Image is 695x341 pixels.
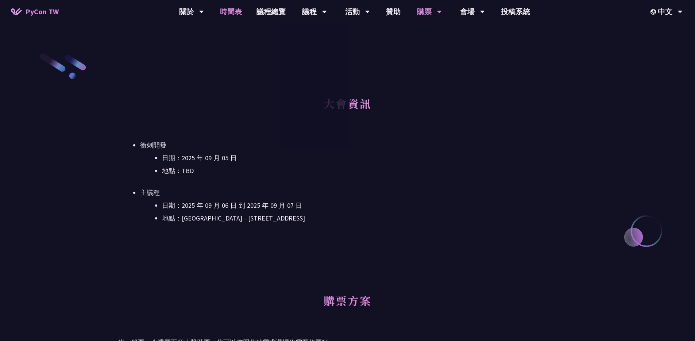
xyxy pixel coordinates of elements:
h2: 大會資訊 [118,89,577,129]
img: Home icon of PyCon TW 2025 [11,8,22,15]
li: 主議程 [140,187,577,224]
li: 地點：[GEOGRAPHIC_DATA] - ​[STREET_ADDRESS] [162,213,577,224]
li: 衝刺開發 [140,140,577,176]
li: 日期：2025 年 09 月 06 日 到 2025 年 09 月 07 日 [162,200,577,211]
a: PyCon TW [4,3,66,21]
span: PyCon TW [26,6,59,17]
li: 日期：2025 年 09 月 05 日 [162,153,577,164]
li: 地點：TBD [162,165,577,176]
h2: 購票方案 [118,286,577,326]
img: Locale Icon [650,9,658,15]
